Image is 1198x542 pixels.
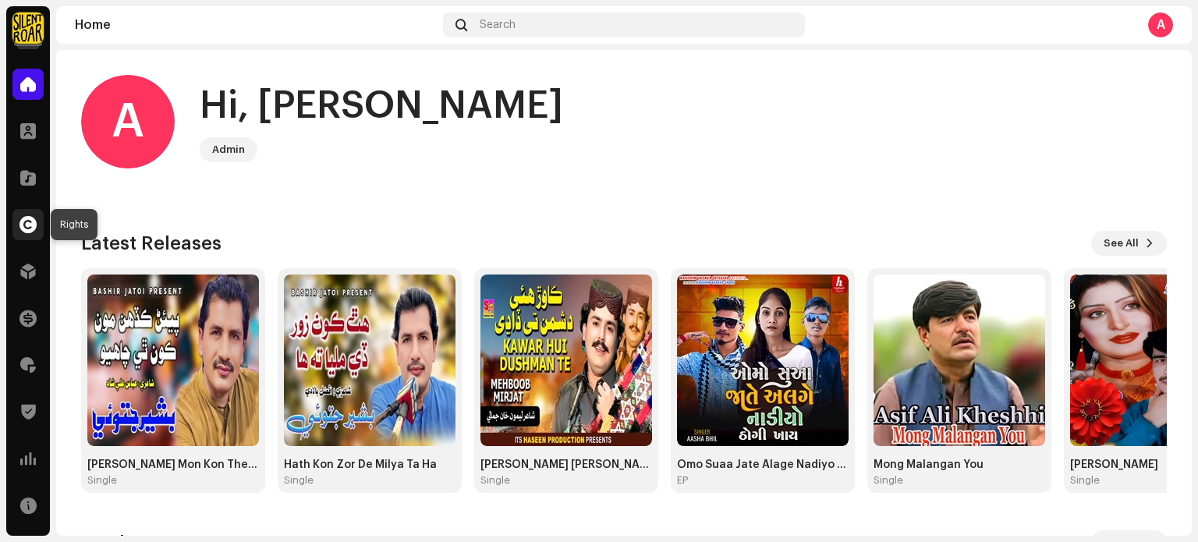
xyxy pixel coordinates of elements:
div: Omo Suaa Jate Alage Nadiyo Thogi Khay [677,459,849,471]
div: Home [75,19,437,31]
div: Single [87,474,117,487]
div: Hath Kon Zor De Milya Ta Ha [284,459,455,471]
div: Single [1070,474,1100,487]
div: EP [677,474,688,487]
span: See All [1104,228,1139,259]
div: [PERSON_NAME] [PERSON_NAME] [480,459,652,471]
button: See All [1091,231,1167,256]
img: bc6f180e-bcce-40ca-9c3e-0934bf116175 [874,275,1045,446]
h3: Latest Releases [81,231,222,256]
img: fcfd72e7-8859-4002-b0df-9a7058150634 [12,12,44,44]
div: Single [480,474,510,487]
div: Single [874,474,903,487]
div: [PERSON_NAME] Mon Kon The Chahyo [87,459,259,471]
div: Admin [212,140,245,159]
div: A [81,75,175,168]
img: 84376a2f-ccf8-4148-a583-081c361d8bf1 [480,275,652,446]
div: Single [284,474,314,487]
img: 8b8d0218-2fd0-46ae-aa11-a650eb00ffdf [284,275,455,446]
div: Mong Malangan You [874,459,1045,471]
div: Hi, [PERSON_NAME] [200,81,563,131]
img: c7938c5b-69f0-4890-b90c-c05a285fa6fe [677,275,849,446]
img: 711a58a2-6dc9-4383-b654-f66466a5ebd8 [87,275,259,446]
div: A [1148,12,1173,37]
span: Search [480,19,516,31]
